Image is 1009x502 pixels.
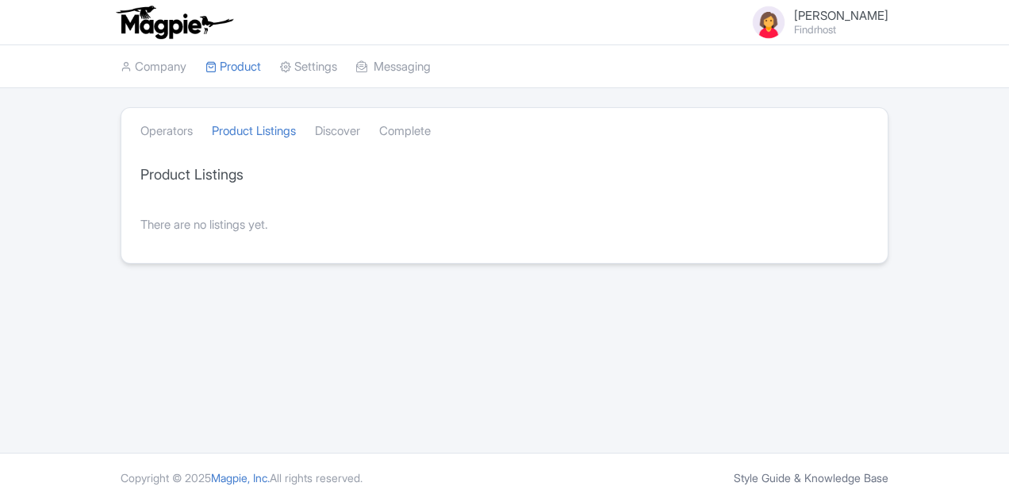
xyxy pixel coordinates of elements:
[140,110,193,153] a: Operators
[121,45,186,89] a: Company
[379,110,431,153] a: Complete
[205,45,261,89] a: Product
[113,5,236,40] img: logo-ab69f6fb50320c5b225c76a69d11143b.png
[315,110,360,153] a: Discover
[111,469,372,486] div: Copyright © 2025 All rights reserved.
[734,471,888,485] a: Style Guide & Knowledge Base
[211,471,270,485] span: Magpie, Inc.
[280,45,337,89] a: Settings
[140,166,244,183] h3: Product Listings
[794,8,888,23] span: [PERSON_NAME]
[212,110,296,153] a: Product Listings
[121,197,888,253] div: There are no listings yet.
[794,25,888,35] small: Findrhost
[750,3,788,41] img: avatar_key_member-9c1dde93af8b07d7383eb8b5fb890c87.png
[356,45,431,89] a: Messaging
[740,3,888,41] a: [PERSON_NAME] Findrhost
